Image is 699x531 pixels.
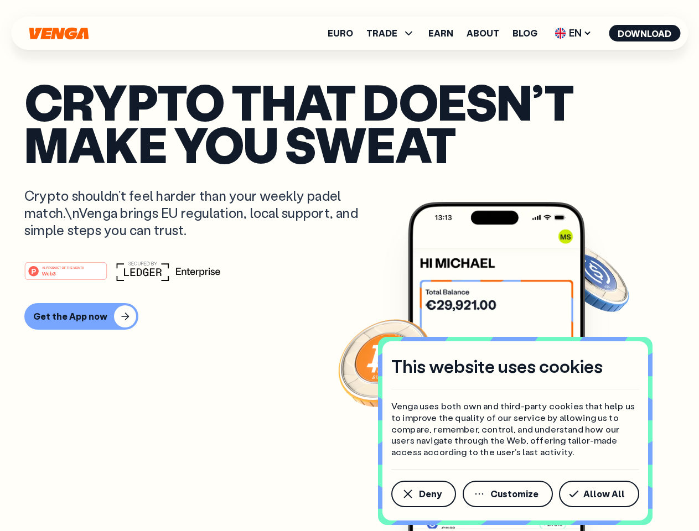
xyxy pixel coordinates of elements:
p: Venga uses both own and third-party cookies that help us to improve the quality of our service by... [391,400,639,458]
button: Get the App now [24,303,138,330]
h4: This website uses cookies [391,355,603,378]
img: USDC coin [552,238,631,317]
span: TRADE [366,29,397,38]
p: Crypto shouldn’t feel harder than your weekly padel match.\nVenga brings EU regulation, local sup... [24,187,374,239]
img: flag-uk [555,28,566,39]
img: Bitcoin [336,313,436,412]
a: About [467,29,499,38]
span: Customize [490,490,539,498]
button: Customize [463,481,553,507]
svg: Home [28,27,90,40]
button: Download [609,25,680,41]
span: EN [551,24,596,42]
a: #1 PRODUCT OF THE MONTHWeb3 [24,268,107,283]
a: Euro [328,29,353,38]
p: Crypto that doesn’t make you sweat [24,80,675,165]
span: TRADE [366,27,415,40]
a: Get the App now [24,303,675,330]
span: Allow All [583,490,625,498]
div: Get the App now [33,311,107,322]
a: Earn [428,29,453,38]
span: Deny [419,490,442,498]
button: Deny [391,481,456,507]
button: Allow All [559,481,639,507]
tspan: Web3 [42,270,56,276]
a: Blog [512,29,537,38]
tspan: #1 PRODUCT OF THE MONTH [42,265,84,269]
